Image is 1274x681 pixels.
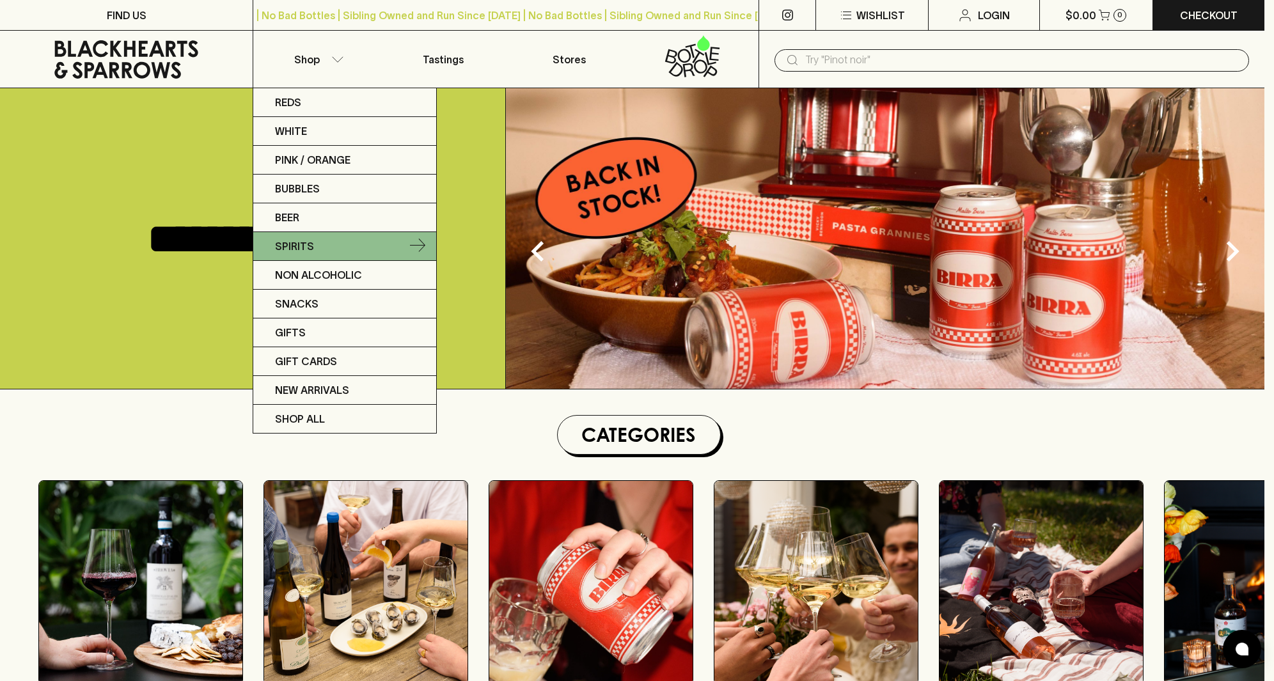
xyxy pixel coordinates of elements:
[275,411,325,427] p: SHOP ALL
[253,232,436,261] a: Spirits
[275,325,306,340] p: Gifts
[253,146,436,175] a: Pink / Orange
[1236,643,1248,655] img: bubble-icon
[253,117,436,146] a: White
[253,318,436,347] a: Gifts
[275,123,307,139] p: White
[275,296,318,311] p: Snacks
[275,181,320,196] p: Bubbles
[253,376,436,405] a: New Arrivals
[275,239,314,254] p: Spirits
[275,267,362,283] p: Non Alcoholic
[275,382,349,398] p: New Arrivals
[253,290,436,318] a: Snacks
[275,354,337,369] p: Gift Cards
[275,95,301,110] p: Reds
[253,405,436,433] a: SHOP ALL
[275,152,350,168] p: Pink / Orange
[253,203,436,232] a: Beer
[253,88,436,117] a: Reds
[253,347,436,376] a: Gift Cards
[253,175,436,203] a: Bubbles
[275,210,299,225] p: Beer
[253,261,436,290] a: Non Alcoholic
